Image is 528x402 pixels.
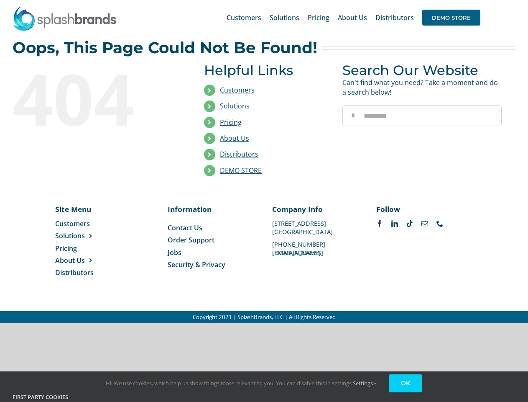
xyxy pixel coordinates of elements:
a: phone [436,220,443,227]
div: 404 [13,62,172,134]
a: Customers [55,219,112,228]
h3: Search Our Website [342,62,502,78]
a: About Us [220,134,249,143]
span: Pricing [308,14,329,21]
span: About Us [338,14,367,21]
a: Order Support [168,235,256,245]
h2: Oops, This Page Could Not Be Found! [13,39,317,56]
span: Pricing [55,244,77,253]
a: tiktok [406,220,413,227]
p: Follow [376,204,464,214]
h3: Helpful Links [204,62,330,78]
a: linkedin [391,220,398,227]
a: mail [421,220,428,227]
a: Jobs [168,248,256,257]
a: Distributors [375,4,414,31]
p: Information [168,204,256,214]
span: Solutions [55,231,85,240]
span: DEMO STORE [422,10,480,26]
a: OK [389,374,422,392]
a: Contact Us [168,223,256,232]
a: Customers [227,4,261,31]
span: Order Support [168,235,214,245]
a: Security & Privacy [168,260,256,269]
a: Pricing [55,244,112,253]
input: Search... [342,105,502,126]
span: Customers [55,219,90,228]
a: Distributors [220,149,258,159]
nav: Main Menu [227,4,480,31]
span: Distributors [55,268,94,277]
span: Hi! We use cookies, which help us show things more relevant to you. You can disable this in setti... [106,379,376,387]
span: Jobs [168,248,181,257]
nav: Menu [168,223,256,270]
span: About Us [55,256,85,265]
img: SplashBrands.com Logo [13,6,117,31]
a: DEMO STORE [220,166,262,175]
a: Pricing [220,118,242,127]
span: Solutions [270,14,299,21]
a: Settings [353,379,376,387]
span: Distributors [375,14,414,21]
p: Can't find what you need? Take a moment and do a search below! [342,78,502,97]
span: Customers [227,14,261,21]
input: Search [342,105,363,126]
h4: First Party Cookies [13,393,515,402]
a: Pricing [308,4,329,31]
span: Contact Us [168,223,202,232]
a: facebook [376,220,383,227]
span: Security & Privacy [168,260,225,269]
a: Customers [220,85,255,95]
a: Distributors [55,268,112,277]
a: Solutions [220,101,250,111]
a: About Us [55,256,112,265]
nav: Menu [55,219,112,278]
a: DEMO STORE [422,4,480,31]
a: Solutions [55,231,112,240]
p: Site Menu [55,204,112,214]
p: Company Info [272,204,360,214]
